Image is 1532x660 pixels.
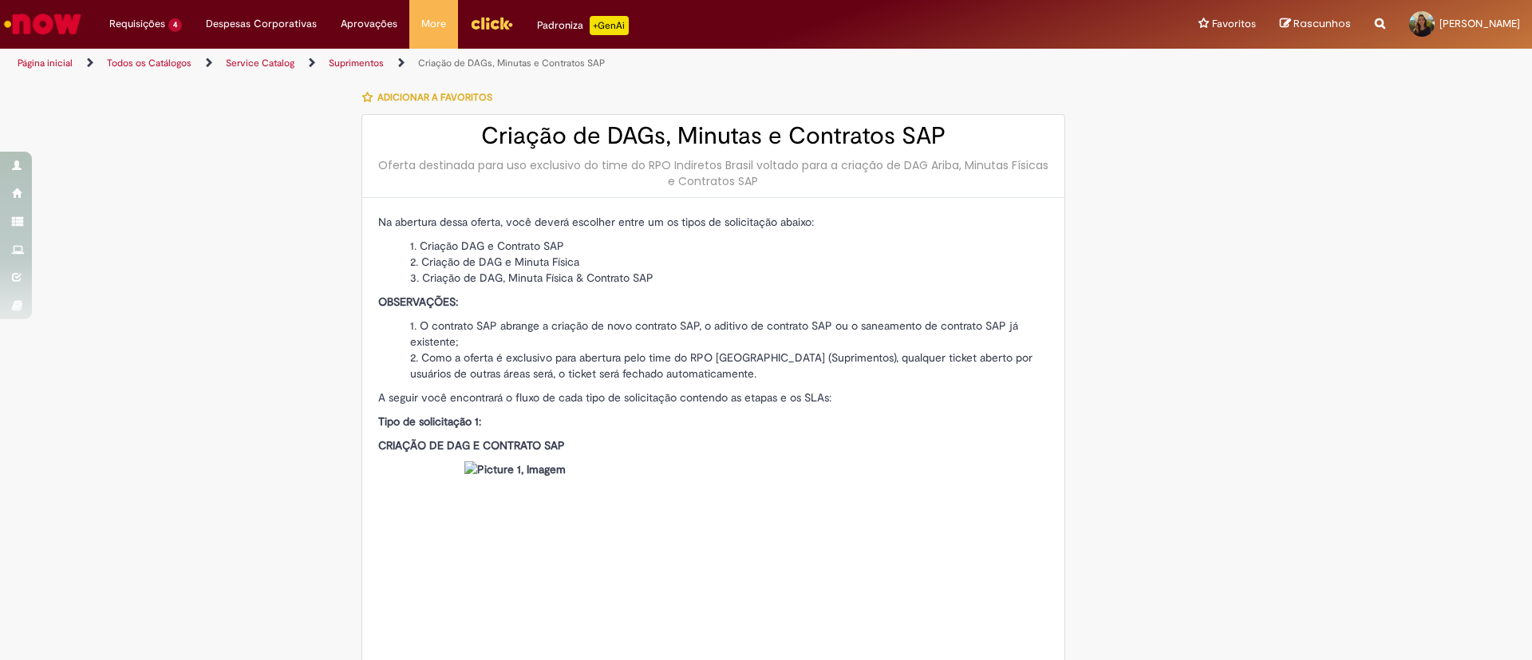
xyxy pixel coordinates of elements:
a: Criação de DAGs, Minutas e Contratos SAP [418,57,605,69]
li: Criação de DAG, Minuta Física & Contrato SAP [410,270,1048,286]
h2: Criação de DAGs, Minutas e Contratos SAP [378,123,1048,149]
img: ServiceNow [2,8,84,40]
span: Requisições [109,16,165,32]
a: Suprimentos [329,57,384,69]
li: Criação de DAG e Minuta Física [410,254,1048,270]
span: Despesas Corporativas [206,16,317,32]
ul: Trilhas de página [12,49,1009,78]
span: Favoritos [1212,16,1256,32]
button: Adicionar a Favoritos [361,81,501,114]
span: [PERSON_NAME] [1439,17,1520,30]
a: Service Catalog [226,57,294,69]
a: Todos os Catálogos [107,57,191,69]
p: A seguir você encontrará o fluxo de cada tipo de solicitação contendo as etapas e os SLAs: [378,389,1048,405]
strong: OBSERVAÇÕES: [378,294,458,309]
p: +GenAi [590,16,629,35]
p: Na abertura dessa oferta, você deverá escolher entre um os tipos de solicitação abaixo: [378,214,1048,230]
span: 4 [168,18,182,32]
div: Padroniza [537,16,629,35]
li: Como a oferta é exclusivo para abertura pelo time do RPO [GEOGRAPHIC_DATA] (Suprimentos), qualque... [410,350,1048,381]
strong: Tipo de solicitação 1: [378,414,481,429]
a: Rascunhos [1280,17,1351,32]
span: More [421,16,446,32]
a: Página inicial [18,57,73,69]
li: O contrato SAP abrange a criação de novo contrato SAP, o aditivo de contrato SAP ou o saneamento ... [410,318,1048,350]
div: Oferta destinada para uso exclusivo do time do RPO Indiretos Brasil voltado para a criação de DAG... [378,157,1048,189]
li: Criação DAG e Contrato SAP [410,238,1048,254]
span: Adicionar a Favoritos [377,91,492,104]
span: Rascunhos [1293,16,1351,31]
img: click_logo_yellow_360x200.png [470,11,513,35]
span: Aprovações [341,16,397,32]
strong: CRIAÇÃO DE DAG E CONTRATO SAP [378,438,565,453]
